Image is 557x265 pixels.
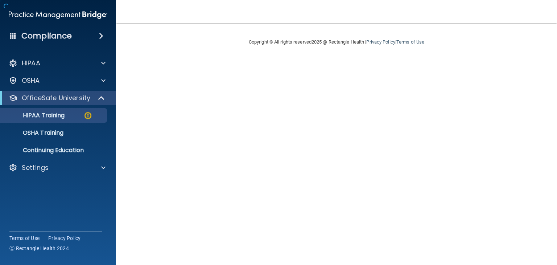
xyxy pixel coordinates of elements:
div: Copyright © All rights reserved 2025 @ Rectangle Health | | [204,30,469,54]
p: OSHA Training [5,129,63,136]
a: Settings [9,163,106,172]
p: OSHA [22,76,40,85]
p: OfficeSafe University [22,94,90,102]
span: Ⓒ Rectangle Health 2024 [9,245,69,252]
p: HIPAA Training [5,112,65,119]
a: OfficeSafe University [9,94,105,102]
p: Settings [22,163,49,172]
img: PMB logo [9,8,107,22]
a: OSHA [9,76,106,85]
img: warning-circle.0cc9ac19.png [83,111,92,120]
a: Privacy Policy [366,39,395,45]
p: Continuing Education [5,147,104,154]
h4: Compliance [21,31,72,41]
a: Terms of Use [396,39,424,45]
p: HIPAA [22,59,40,68]
a: HIPAA [9,59,106,68]
a: Terms of Use [9,235,40,242]
a: Privacy Policy [48,235,81,242]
